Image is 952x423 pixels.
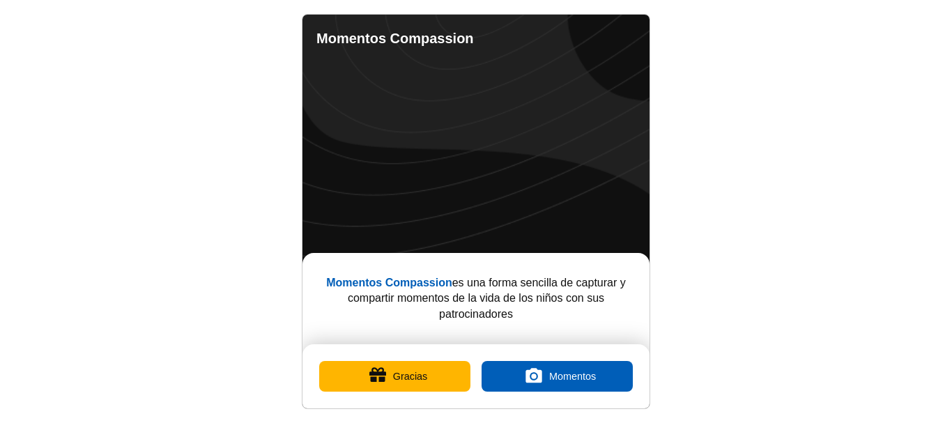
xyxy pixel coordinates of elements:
[326,277,452,289] b: Momentos Compassion
[619,29,636,45] a: Ajustes
[325,275,627,322] p: es una forma sencilla de capturar y compartir momentos de la vida de los niños con sus patrocinad...
[591,29,608,45] a: Contacto
[482,361,633,392] label: Momentos
[563,29,580,45] a: Completed Moments
[319,361,470,392] button: Gracias
[316,31,474,46] b: Momentos Compassion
